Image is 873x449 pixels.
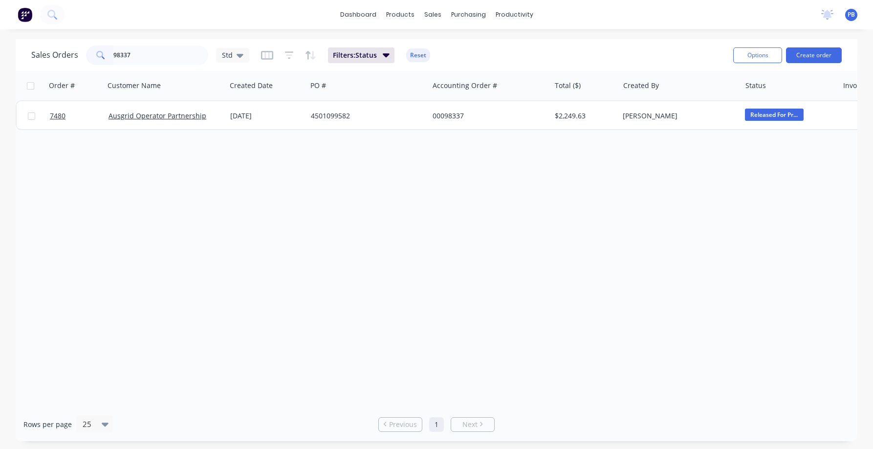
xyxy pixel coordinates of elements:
[379,420,422,429] a: Previous page
[555,81,581,90] div: Total ($)
[462,420,478,429] span: Next
[389,420,417,429] span: Previous
[328,47,394,63] button: Filters:Status
[419,7,446,22] div: sales
[335,7,381,22] a: dashboard
[451,420,494,429] a: Next page
[733,47,782,63] button: Options
[446,7,491,22] div: purchasing
[786,47,842,63] button: Create order
[230,111,303,121] div: [DATE]
[433,81,497,90] div: Accounting Order #
[49,81,75,90] div: Order #
[333,50,377,60] span: Filters: Status
[230,81,273,90] div: Created Date
[745,81,766,90] div: Status
[491,7,538,22] div: productivity
[406,48,430,62] button: Reset
[311,111,419,121] div: 4501099582
[555,111,612,121] div: $2,249.63
[623,81,659,90] div: Created By
[429,417,444,432] a: Page 1 is your current page
[23,420,72,429] span: Rows per page
[109,111,206,120] a: Ausgrid Operator Partnership
[50,101,109,131] a: 7480
[310,81,326,90] div: PO #
[31,50,78,60] h1: Sales Orders
[50,111,65,121] span: 7480
[374,417,499,432] ul: Pagination
[222,50,233,60] span: Std
[18,7,32,22] img: Factory
[433,111,541,121] div: 00098337
[623,111,731,121] div: [PERSON_NAME]
[108,81,161,90] div: Customer Name
[745,109,804,121] span: Released For Pr...
[381,7,419,22] div: products
[113,45,209,65] input: Search...
[848,10,855,19] span: PB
